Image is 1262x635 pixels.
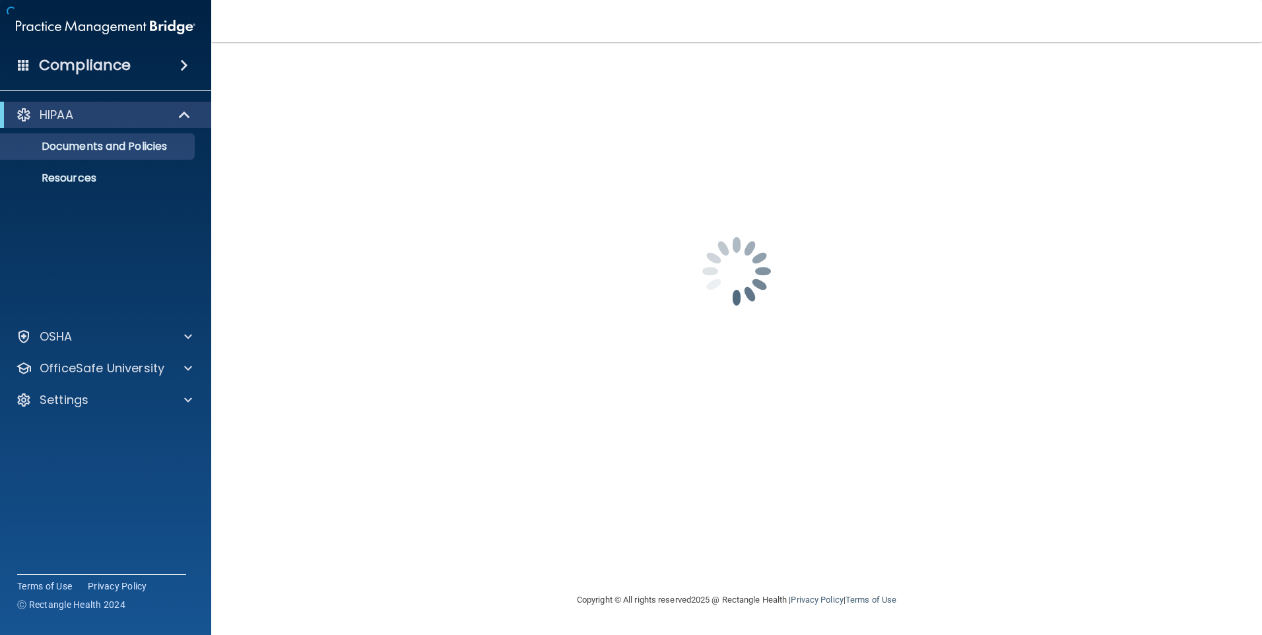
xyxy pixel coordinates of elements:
[16,360,192,376] a: OfficeSafe University
[17,580,72,593] a: Terms of Use
[671,205,803,337] img: spinner.e123f6fc.gif
[40,392,88,408] p: Settings
[9,140,189,153] p: Documents and Policies
[16,392,192,408] a: Settings
[16,14,195,40] img: PMB logo
[496,579,978,621] div: Copyright © All rights reserved 2025 @ Rectangle Health | |
[9,172,189,185] p: Resources
[846,595,896,605] a: Terms of Use
[16,329,192,345] a: OSHA
[16,107,191,123] a: HIPAA
[1034,541,1246,594] iframe: Drift Widget Chat Controller
[791,595,843,605] a: Privacy Policy
[88,580,147,593] a: Privacy Policy
[40,360,164,376] p: OfficeSafe University
[40,329,73,345] p: OSHA
[39,56,131,75] h4: Compliance
[17,598,125,611] span: Ⓒ Rectangle Health 2024
[40,107,73,123] p: HIPAA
